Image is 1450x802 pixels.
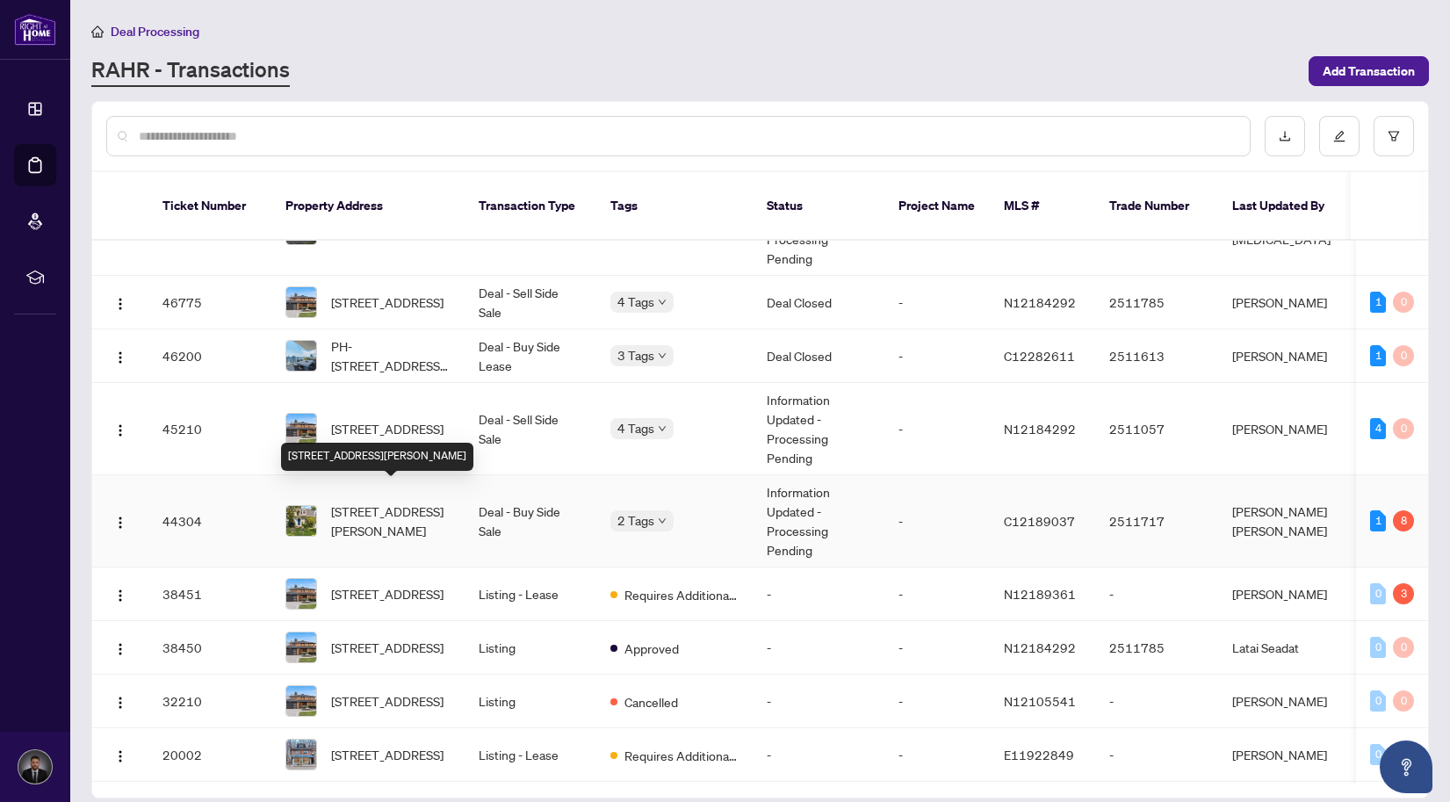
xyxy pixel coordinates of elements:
[465,383,596,475] td: Deal - Sell Side Sale
[1095,567,1218,621] td: -
[1004,348,1075,364] span: C12282611
[1095,475,1218,567] td: 2511717
[1393,418,1414,439] div: 0
[113,642,127,656] img: Logo
[91,55,290,87] a: RAHR - Transactions
[884,475,990,567] td: -
[1218,675,1350,728] td: [PERSON_NAME]
[1370,637,1386,658] div: 0
[884,728,990,782] td: -
[465,172,596,241] th: Transaction Type
[1393,637,1414,658] div: 0
[617,345,654,365] span: 3 Tags
[1218,383,1350,475] td: [PERSON_NAME]
[753,728,884,782] td: -
[331,745,444,764] span: [STREET_ADDRESS]
[113,589,127,603] img: Logo
[617,510,654,531] span: 2 Tags
[331,584,444,603] span: [STREET_ADDRESS]
[106,342,134,370] button: Logo
[465,567,596,621] td: Listing - Lease
[106,507,134,535] button: Logo
[1393,690,1414,712] div: 0
[1095,383,1218,475] td: 2511057
[331,638,444,657] span: [STREET_ADDRESS]
[331,293,444,312] span: [STREET_ADDRESS]
[1374,116,1414,156] button: filter
[1380,741,1432,793] button: Open asap
[753,172,884,241] th: Status
[1095,728,1218,782] td: -
[884,276,990,329] td: -
[884,621,990,675] td: -
[18,750,52,784] img: Profile Icon
[111,24,199,40] span: Deal Processing
[1218,329,1350,383] td: [PERSON_NAME]
[331,691,444,711] span: [STREET_ADDRESS]
[106,741,134,769] button: Logo
[1095,621,1218,675] td: 2511785
[148,276,271,329] td: 46775
[1004,639,1076,655] span: N12184292
[1393,345,1414,366] div: 0
[286,579,316,609] img: thumbnail-img
[148,172,271,241] th: Ticket Number
[658,517,667,525] span: down
[1095,172,1218,241] th: Trade Number
[113,749,127,763] img: Logo
[753,329,884,383] td: Deal Closed
[624,585,739,604] span: Requires Additional Docs
[1279,130,1291,142] span: download
[884,675,990,728] td: -
[1218,475,1350,567] td: [PERSON_NAME] [PERSON_NAME]
[884,567,990,621] td: -
[106,687,134,715] button: Logo
[148,621,271,675] td: 38450
[753,383,884,475] td: Information Updated - Processing Pending
[14,13,56,46] img: logo
[753,276,884,329] td: Deal Closed
[884,383,990,475] td: -
[1370,418,1386,439] div: 4
[1095,329,1218,383] td: 2511613
[331,336,451,375] span: PH-[STREET_ADDRESS][PERSON_NAME]
[1309,56,1429,86] button: Add Transaction
[1393,510,1414,531] div: 8
[1388,130,1400,142] span: filter
[658,424,667,433] span: down
[286,740,316,769] img: thumbnail-img
[465,675,596,728] td: Listing
[1218,728,1350,782] td: [PERSON_NAME]
[286,632,316,662] img: thumbnail-img
[113,350,127,365] img: Logo
[884,172,990,241] th: Project Name
[1218,567,1350,621] td: [PERSON_NAME]
[990,172,1095,241] th: MLS #
[286,686,316,716] img: thumbnail-img
[753,675,884,728] td: -
[1004,586,1076,602] span: N12189361
[1370,292,1386,313] div: 1
[106,415,134,443] button: Logo
[1393,583,1414,604] div: 3
[465,329,596,383] td: Deal - Buy Side Lease
[331,419,444,438] span: [STREET_ADDRESS]
[148,475,271,567] td: 44304
[1095,276,1218,329] td: 2511785
[753,621,884,675] td: -
[1218,276,1350,329] td: [PERSON_NAME]
[624,639,679,658] span: Approved
[1370,690,1386,712] div: 0
[1004,693,1076,709] span: N12105541
[1004,421,1076,437] span: N12184292
[465,276,596,329] td: Deal - Sell Side Sale
[113,297,127,311] img: Logo
[113,423,127,437] img: Logo
[1393,292,1414,313] div: 0
[624,746,739,765] span: Requires Additional Docs
[1370,510,1386,531] div: 1
[1004,513,1075,529] span: C12189037
[331,502,451,540] span: [STREET_ADDRESS][PERSON_NAME]
[148,329,271,383] td: 46200
[1004,747,1074,762] span: E11922849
